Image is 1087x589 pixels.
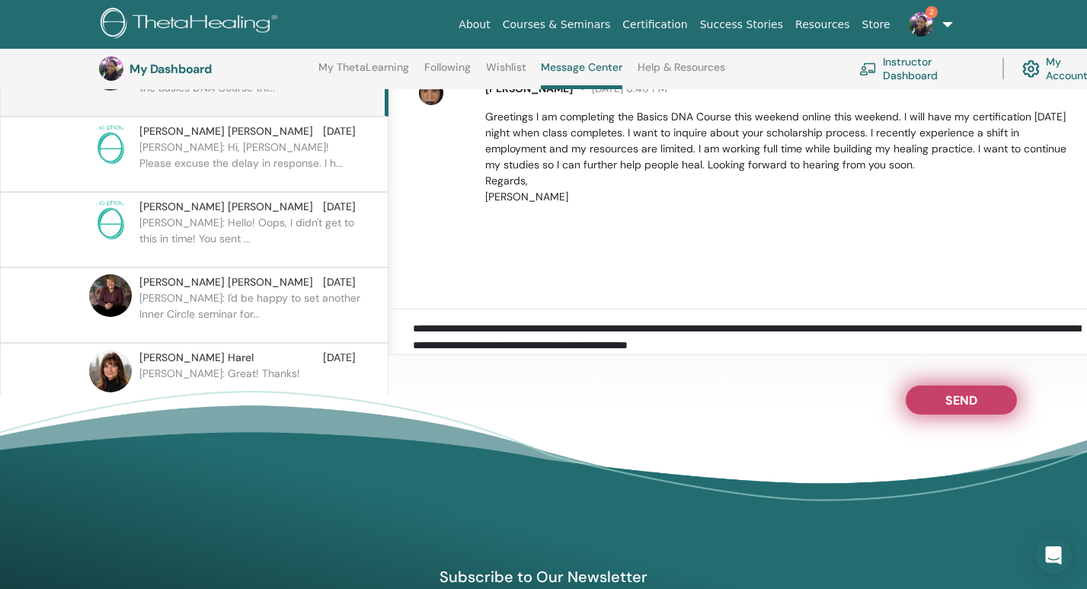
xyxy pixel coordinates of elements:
[318,61,409,85] a: My ThetaLearning
[424,61,471,85] a: Following
[101,8,283,42] img: logo.png
[139,215,360,261] p: [PERSON_NAME]: Hello! Oops, I didn't get to this in time! You sent ...
[323,123,356,139] span: [DATE]
[139,274,313,290] span: [PERSON_NAME] [PERSON_NAME]
[452,11,496,39] a: About
[368,567,720,587] h4: Subscribe to Our Newsletter
[573,82,667,95] span: [DATE] 6:48 PM
[789,11,856,39] a: Resources
[89,350,132,392] img: default.jpg
[909,12,933,37] img: default.jpg
[139,350,254,366] span: [PERSON_NAME] Harel
[323,199,356,215] span: [DATE]
[856,11,897,39] a: Store
[139,123,313,139] span: [PERSON_NAME] [PERSON_NAME]
[99,56,123,81] img: default.jpg
[859,52,984,85] a: Instructor Dashboard
[129,62,282,76] h3: My Dashboard
[694,11,789,39] a: Success Stories
[485,82,573,95] span: [PERSON_NAME]
[486,61,526,85] a: Wishlist
[1035,537,1072,574] div: Open Intercom Messenger
[89,123,132,166] img: no-photo.png
[419,81,443,105] img: default.jpg
[906,386,1017,415] button: Send
[859,62,877,75] img: chalkboard-teacher.svg
[139,366,360,411] p: [PERSON_NAME]: Great! Thanks!
[89,199,132,242] img: no-photo.png
[89,274,132,317] img: default.jpg
[945,392,977,403] span: Send
[139,290,360,336] p: [PERSON_NAME]: I'd be happy to set another Inner Circle seminar for...
[541,61,622,89] a: Message Center
[1022,56,1040,82] img: cog.svg
[926,6,938,18] span: 2
[616,11,693,39] a: Certification
[323,274,356,290] span: [DATE]
[485,109,1069,205] p: Greetings I am completing the Basics DNA Course this weekend online this weekend. I will have my ...
[139,139,360,185] p: [PERSON_NAME]: Hi, [PERSON_NAME]! Please excuse the delay in response. I h...
[638,61,725,85] a: Help & Resources
[139,199,313,215] span: [PERSON_NAME] [PERSON_NAME]
[323,350,356,366] span: [DATE]
[497,11,617,39] a: Courses & Seminars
